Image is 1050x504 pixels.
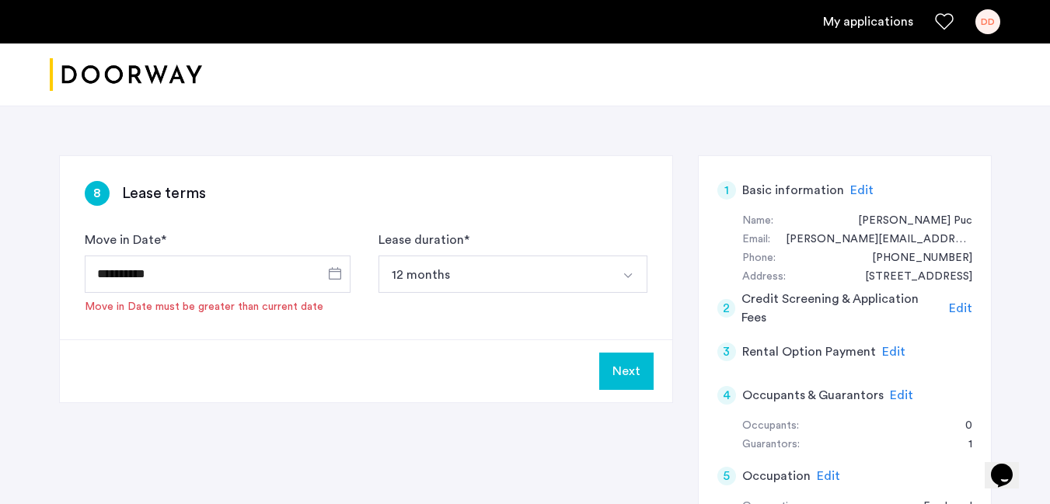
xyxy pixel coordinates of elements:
[850,184,874,196] span: Edit
[741,290,943,327] h5: Credit Screening & Application Fees
[742,268,786,287] div: Address:
[622,269,634,282] img: arrow
[935,12,954,31] a: Favorites
[717,181,736,200] div: 1
[742,181,844,200] h5: Basic information
[742,436,800,454] div: Guarantors:
[378,231,469,249] label: Lease duration *
[817,470,840,482] span: Edit
[326,264,344,283] button: Open calendar
[599,353,654,390] button: Next
[50,46,202,104] a: Cazamio logo
[985,442,1034,488] iframe: chat widget
[85,299,323,315] div: Move in Date must be greater than current date
[975,9,1000,34] div: DD
[742,342,876,361] h5: Rental Option Payment
[50,46,202,104] img: logo
[882,346,905,358] span: Edit
[823,12,913,31] a: My application
[770,231,972,249] div: daniel.puc98@hotmail.com
[742,212,773,231] div: Name:
[742,386,884,405] h5: Occupants & Guarantors
[742,467,811,485] h5: Occupation
[949,302,972,315] span: Edit
[742,417,799,436] div: Occupants:
[610,255,647,293] button: Select option
[717,299,736,318] div: 2
[742,249,776,268] div: Phone:
[849,268,972,287] div: 165 Sands Street, #210
[717,386,736,405] div: 4
[378,255,611,293] button: Select option
[890,389,913,401] span: Edit
[122,182,206,204] h3: Lease terms
[950,417,972,436] div: 0
[85,181,110,206] div: 8
[953,436,972,454] div: 1
[842,212,972,231] div: Daniel Dominguez Puc
[717,342,736,361] div: 3
[85,231,166,249] label: Move in Date *
[717,467,736,485] div: 5
[742,231,770,249] div: Email:
[856,249,972,268] div: +14698550726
